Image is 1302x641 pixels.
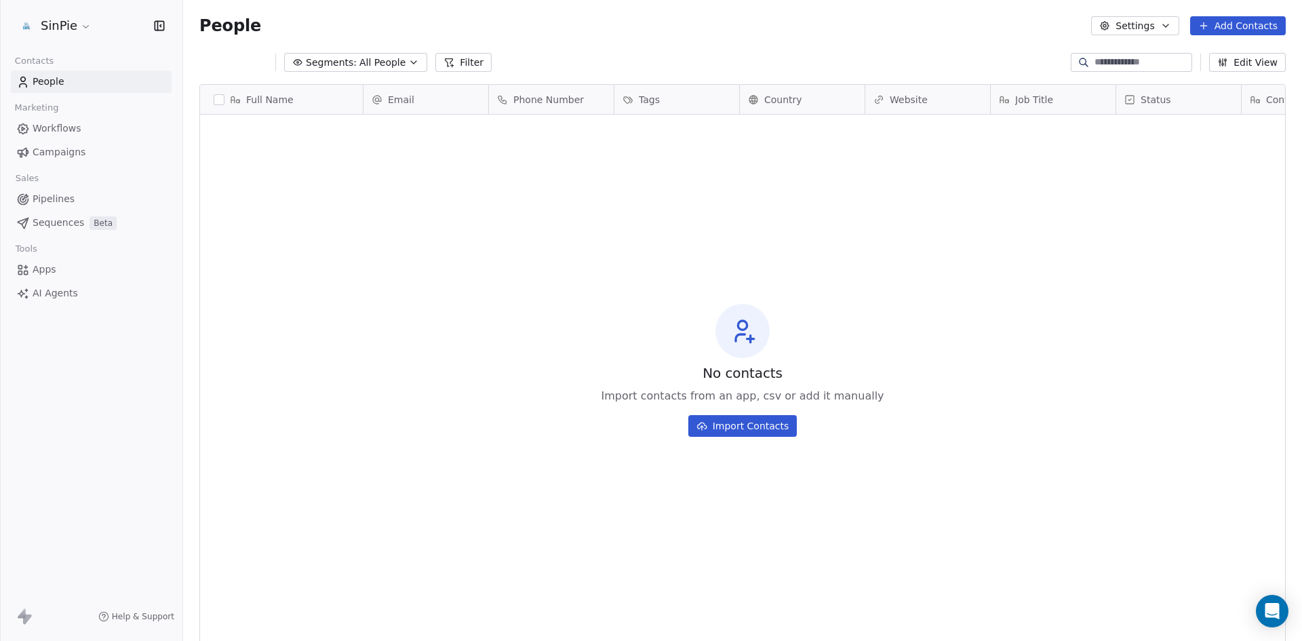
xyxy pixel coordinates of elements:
[33,263,56,277] span: Apps
[601,388,884,404] span: Import contacts from an app, csv or add it manually
[1209,53,1286,72] button: Edit View
[890,93,928,106] span: Website
[703,364,783,383] span: No contacts
[200,115,363,617] div: grid
[19,18,35,34] img: SinPie-PNG-Logotipo.png
[246,93,294,106] span: Full Name
[388,93,414,106] span: Email
[33,121,81,136] span: Workflows
[1256,595,1288,627] div: Open Intercom Messenger
[11,117,172,140] a: Workflows
[33,75,64,89] span: People
[764,93,802,106] span: Country
[11,188,172,210] a: Pipelines
[435,53,492,72] button: Filter
[33,286,78,300] span: AI Agents
[200,85,363,114] div: Full Name
[740,85,865,114] div: Country
[489,85,614,114] div: Phone Number
[306,56,357,70] span: Segments:
[1141,93,1171,106] span: Status
[11,141,172,163] a: Campaigns
[865,85,990,114] div: Website
[1116,85,1241,114] div: Status
[11,71,172,93] a: People
[639,93,660,106] span: Tags
[33,145,85,159] span: Campaigns
[41,17,77,35] span: SinPie
[9,239,43,259] span: Tools
[11,258,172,281] a: Apps
[359,56,406,70] span: All People
[112,611,174,622] span: Help & Support
[688,415,797,437] button: Import Contacts
[90,216,117,230] span: Beta
[1091,16,1179,35] button: Settings
[1015,93,1053,106] span: Job Title
[199,16,261,36] span: People
[614,85,739,114] div: Tags
[1190,16,1286,35] button: Add Contacts
[513,93,584,106] span: Phone Number
[33,216,84,230] span: Sequences
[16,14,94,37] button: SinPie
[9,168,45,189] span: Sales
[9,51,60,71] span: Contacts
[363,85,488,114] div: Email
[991,85,1116,114] div: Job Title
[11,212,172,234] a: SequencesBeta
[9,98,64,118] span: Marketing
[98,611,174,622] a: Help & Support
[33,192,75,206] span: Pipelines
[688,410,797,437] a: Import Contacts
[11,282,172,305] a: AI Agents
